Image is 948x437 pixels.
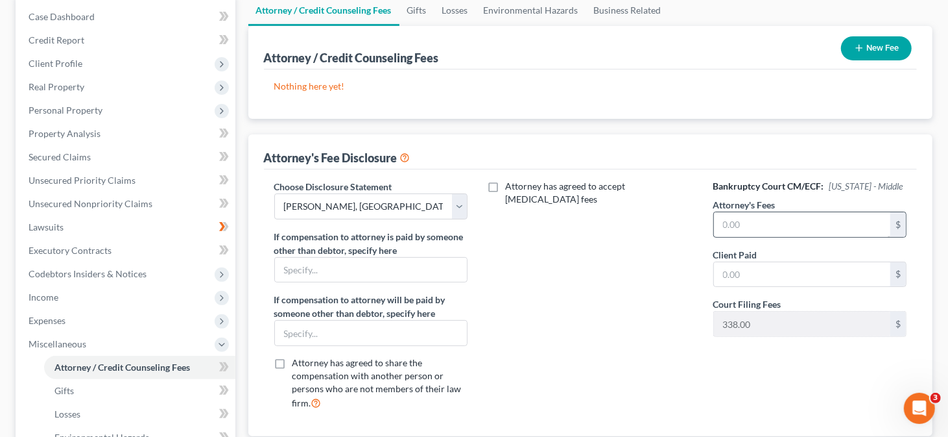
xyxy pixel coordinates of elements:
[930,393,941,403] span: 3
[29,198,152,209] span: Unsecured Nonpriority Claims
[274,80,907,93] p: Nothing here yet!
[275,321,468,345] input: Specify...
[29,58,82,69] span: Client Profile
[18,192,235,216] a: Unsecured Nonpriority Claims
[29,11,95,22] span: Case Dashboard
[264,150,410,166] div: Attorney's Fee Disclosure
[713,248,757,262] label: Client Paid
[904,393,935,424] iframe: Intercom live chat
[274,230,468,257] label: If compensation to attorney is paid by someone other than debtor, specify here
[29,34,84,45] span: Credit Report
[54,362,190,373] span: Attorney / Credit Counseling Fees
[18,145,235,169] a: Secured Claims
[29,128,101,139] span: Property Analysis
[713,297,781,311] label: Court Filing Fees
[829,181,903,192] span: [US_STATE] - Middle
[292,357,462,408] span: Attorney has agreed to share the compensation with another person or persons who are not members ...
[18,239,235,262] a: Executory Contracts
[29,245,112,256] span: Executory Contracts
[505,181,625,205] span: Attorney has agreed to accept [MEDICAL_DATA] fees
[29,315,65,326] span: Expenses
[274,293,468,320] label: If compensation to attorney will be paid by someone other than debtor, specify here
[54,385,74,396] span: Gifts
[274,180,392,194] label: Choose Disclosure Statement
[714,262,891,287] input: 0.00
[18,29,235,52] a: Credit Report
[264,50,439,66] div: Attorney / Credit Counseling Fees
[18,5,235,29] a: Case Dashboard
[44,379,235,403] a: Gifts
[890,312,906,336] div: $
[29,292,58,303] span: Income
[29,105,102,116] span: Personal Property
[29,221,64,232] span: Lawsuits
[713,180,907,193] h6: Bankruptcy Court CM/ECF:
[54,408,80,419] span: Losses
[29,175,136,186] span: Unsecured Priority Claims
[44,356,235,379] a: Attorney / Credit Counseling Fees
[841,36,912,60] button: New Fee
[44,403,235,426] a: Losses
[29,81,84,92] span: Real Property
[713,198,776,212] label: Attorney's Fees
[275,258,468,282] input: Specify...
[18,169,235,192] a: Unsecured Priority Claims
[29,268,147,279] span: Codebtors Insiders & Notices
[29,338,86,349] span: Miscellaneous
[714,212,891,237] input: 0.00
[18,216,235,239] a: Lawsuits
[890,212,906,237] div: $
[714,312,891,336] input: 0.00
[890,262,906,287] div: $
[18,122,235,145] a: Property Analysis
[29,151,91,162] span: Secured Claims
